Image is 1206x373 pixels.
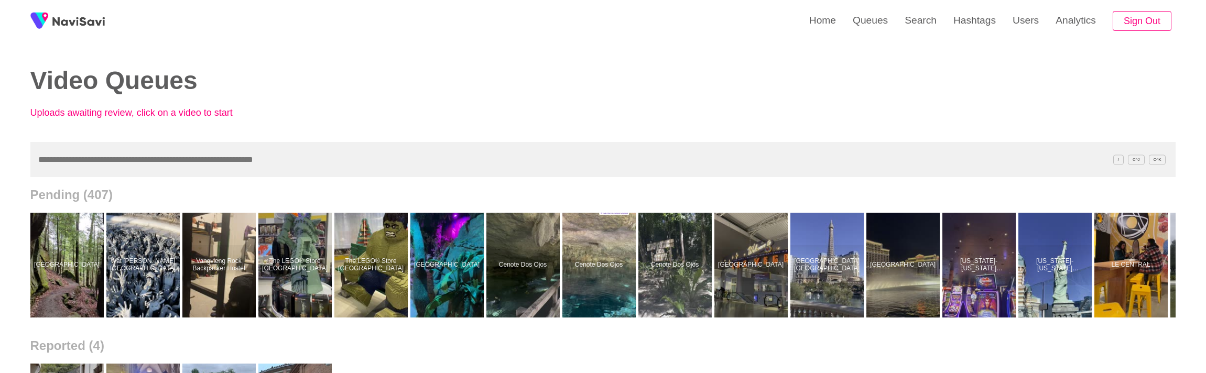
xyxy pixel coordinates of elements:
[1094,213,1170,317] a: LE CENTRALLE CENTRAL
[106,213,182,317] a: Wat [PERSON_NAME][GEOGRAPHIC_DATA]Wat Rong Khun - White Temple
[1149,155,1166,164] span: C^K
[182,213,258,317] a: Vangvieng Rock Backpacker HostelVangvieng Rock Backpacker Hostel
[1113,11,1171,31] button: Sign Out
[1128,155,1145,164] span: C^J
[30,67,588,95] h2: Video Queues
[1113,155,1124,164] span: /
[30,188,1176,202] h2: Pending (407)
[790,213,866,317] a: [GEOGRAPHIC_DATA] [GEOGRAPHIC_DATA]Paris Las Vegas
[52,16,105,26] img: fireSpot
[1018,213,1094,317] a: [US_STATE]-[US_STATE][GEOGRAPHIC_DATA]New York-New York Hotel & Casino
[562,213,638,317] a: Cenote Dos OjosCenote Dos Ojos
[258,213,334,317] a: The LEGO® Store [GEOGRAPHIC_DATA]The LEGO® Store Fifth Avenue
[638,213,714,317] a: Cenote Dos OjosCenote Dos Ojos
[410,213,486,317] a: [GEOGRAPHIC_DATA]Catawba Science Center
[714,213,790,317] a: [GEOGRAPHIC_DATA]Las Vegas Airport
[30,213,106,317] a: [GEOGRAPHIC_DATA]Hocking Hills State Park
[26,8,52,34] img: fireSpot
[30,338,1176,353] h2: Reported (4)
[334,213,410,317] a: The LEGO® Store [GEOGRAPHIC_DATA]The LEGO® Store Fifth Avenue
[30,107,261,118] p: Uploads awaiting review, click on a video to start
[942,213,1018,317] a: [US_STATE]-[US_STATE][GEOGRAPHIC_DATA]New York-New York Hotel & Casino
[486,213,562,317] a: Cenote Dos OjosCenote Dos Ojos
[866,213,942,317] a: [GEOGRAPHIC_DATA]Bellagio Fountain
